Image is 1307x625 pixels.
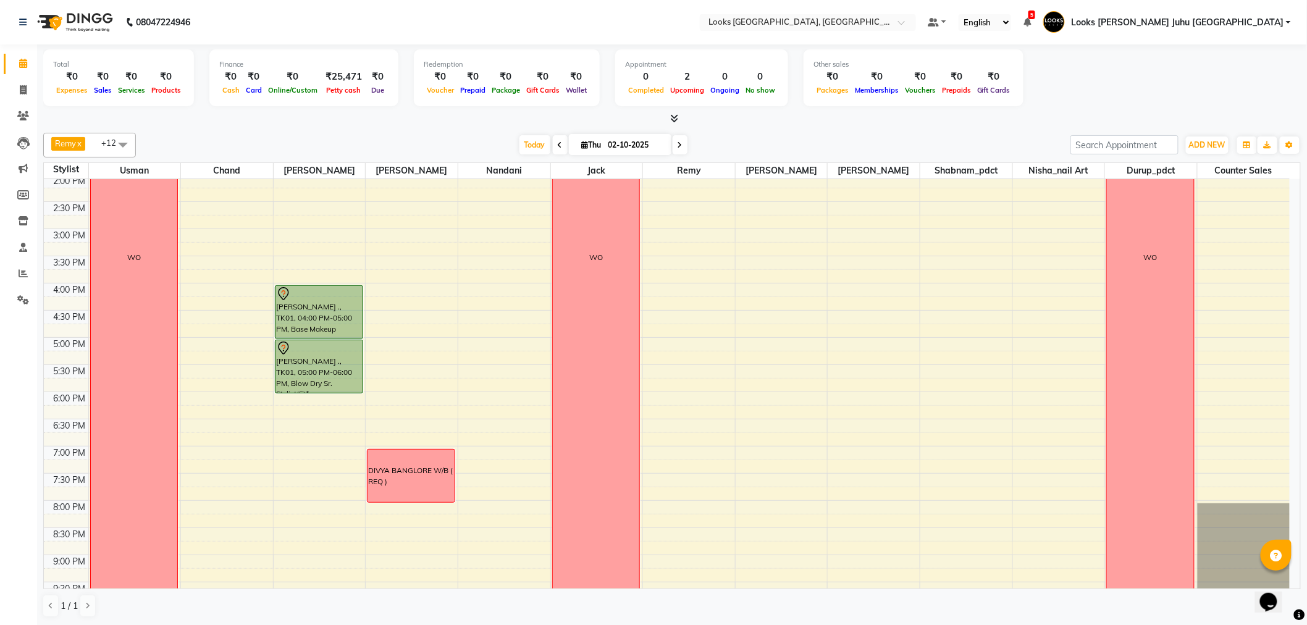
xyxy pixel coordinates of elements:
span: Products [148,86,184,94]
span: Durup_pdct [1105,163,1197,178]
span: Package [489,86,523,94]
div: ₹0 [457,70,489,84]
div: DIVYA BANGLORE W/B ( REQ ) [368,465,454,487]
div: 7:00 PM [51,447,88,459]
div: ₹0 [243,70,265,84]
span: Upcoming [667,86,707,94]
div: ₹0 [219,70,243,84]
img: Looks JW Marriott Juhu Mumbai [1043,11,1065,33]
div: Appointment [625,59,778,70]
span: Prepaid [457,86,489,94]
span: Cash [219,86,243,94]
span: Shabnam_pdct [920,163,1012,178]
div: Total [53,59,184,70]
span: Usman [89,163,181,178]
span: Thu [579,140,605,149]
span: Wallet [563,86,590,94]
span: Jack [551,163,643,178]
div: WO [1144,252,1158,263]
div: ₹0 [813,70,852,84]
span: Memberships [852,86,902,94]
div: 3:30 PM [51,256,88,269]
iframe: chat widget [1255,576,1295,613]
div: ₹0 [148,70,184,84]
div: 8:30 PM [51,528,88,541]
div: 0 [625,70,667,84]
div: ₹0 [563,70,590,84]
div: [PERSON_NAME] ., TK01, 05:00 PM-06:00 PM, Blow Dry Sr. Stylist(F)* [275,340,363,393]
div: 5:30 PM [51,365,88,378]
span: Gift Cards [974,86,1014,94]
div: 6:30 PM [51,419,88,432]
div: ₹0 [939,70,974,84]
span: Ongoing [707,86,742,94]
div: 7:30 PM [51,474,88,487]
button: ADD NEW [1186,136,1229,154]
span: [PERSON_NAME] [828,163,920,178]
span: Services [115,86,148,94]
input: 2025-10-02 [605,136,666,154]
span: ADD NEW [1189,140,1225,149]
span: Counter Sales [1198,163,1290,178]
span: Packages [813,86,852,94]
span: Online/Custom [265,86,321,94]
span: 1 / 1 [61,600,78,613]
span: Gift Cards [523,86,563,94]
div: 4:00 PM [51,283,88,296]
div: ₹0 [265,70,321,84]
b: 08047224946 [136,5,190,40]
div: 5:00 PM [51,338,88,351]
div: 9:30 PM [51,582,88,595]
div: ₹0 [91,70,115,84]
span: 5 [1028,10,1035,19]
div: 2:00 PM [51,175,88,188]
span: Completed [625,86,667,94]
div: ₹25,471 [321,70,367,84]
span: [PERSON_NAME] [274,163,366,178]
div: ₹0 [902,70,939,84]
div: 9:00 PM [51,555,88,568]
div: WO [589,252,603,263]
div: ₹0 [489,70,523,84]
div: ₹0 [53,70,91,84]
img: logo [32,5,116,40]
div: ₹0 [115,70,148,84]
a: 5 [1023,17,1031,28]
span: No show [742,86,778,94]
div: ₹0 [852,70,902,84]
span: [PERSON_NAME] [366,163,458,178]
span: Expenses [53,86,91,94]
div: Stylist [44,163,88,176]
a: x [76,138,82,148]
span: chand [181,163,273,178]
span: Today [519,135,550,154]
span: Petty cash [324,86,364,94]
div: 0 [707,70,742,84]
div: 2 [667,70,707,84]
span: Vouchers [902,86,939,94]
span: Prepaids [939,86,974,94]
span: Card [243,86,265,94]
div: 4:30 PM [51,311,88,324]
span: Due [368,86,387,94]
div: [PERSON_NAME] ., TK01, 04:00 PM-05:00 PM, Base Makeup [275,286,363,338]
span: Nandani [458,163,550,178]
span: Looks [PERSON_NAME] Juhu [GEOGRAPHIC_DATA] [1071,16,1284,29]
div: ₹0 [424,70,457,84]
div: Redemption [424,59,590,70]
span: [PERSON_NAME] [736,163,828,178]
div: 6:00 PM [51,392,88,405]
div: WO [127,252,141,263]
div: Other sales [813,59,1014,70]
div: ₹0 [523,70,563,84]
div: 0 [742,70,778,84]
span: Sales [91,86,115,94]
div: ₹0 [367,70,389,84]
span: Nisha_nail art [1013,163,1105,178]
div: 8:00 PM [51,501,88,514]
input: Search Appointment [1070,135,1179,154]
span: Voucher [424,86,457,94]
span: Remy [55,138,76,148]
span: Remy [643,163,735,178]
div: ₹0 [974,70,1014,84]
